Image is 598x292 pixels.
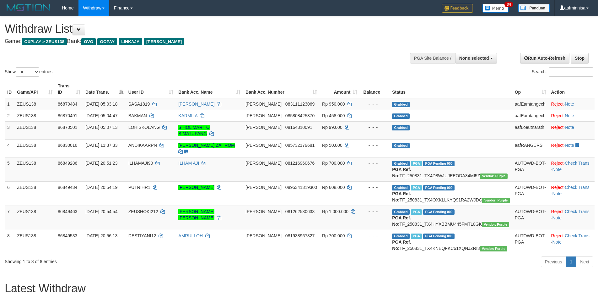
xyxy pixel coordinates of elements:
[576,256,593,267] a: Next
[85,161,117,166] span: [DATE] 20:51:23
[551,125,564,130] a: Reject
[480,246,507,251] span: Vendor URL: https://trx4.1velocity.biz
[5,256,245,265] div: Showing 1 to 8 of 8 entries
[245,102,282,107] span: [PERSON_NAME]
[128,125,160,130] span: LOHISKOLANG
[14,139,55,157] td: ZEUS138
[423,209,455,215] span: PGA Pending
[362,124,387,130] div: - - -
[392,215,411,227] b: PGA Ref. No:
[390,80,512,98] th: Status
[549,230,595,254] td: · ·
[245,233,282,238] span: [PERSON_NAME]
[322,209,348,214] span: Rp 1.000.000
[58,125,77,130] span: 86870501
[85,102,117,107] span: [DATE] 05:03:18
[362,208,387,215] div: - - -
[81,38,96,45] span: OVO
[5,110,14,121] td: 2
[565,143,574,148] a: Note
[285,233,315,238] span: Copy 081938967827 to clipboard
[362,160,387,166] div: - - -
[245,161,282,166] span: [PERSON_NAME]
[512,121,549,139] td: aafLoeutnarath
[549,110,595,121] td: ·
[85,233,117,238] span: [DATE] 20:56:13
[285,185,317,190] span: Copy 0895341319300 to clipboard
[549,98,595,110] td: ·
[512,157,549,181] td: AUTOWD-BOT-PGA
[392,191,411,202] b: PGA Ref. No:
[551,113,564,118] a: Reject
[14,121,55,139] td: ZEUS138
[58,143,77,148] span: 86830016
[178,102,214,107] a: [PERSON_NAME]
[22,38,67,45] span: OXPLAY > ZEUS138
[390,206,512,230] td: TF_250831_TX4HYXBBMU445FMTL0GK
[362,113,387,119] div: - - -
[392,209,410,215] span: Grabbed
[482,198,509,203] span: Vendor URL: https://trx4.1velocity.biz
[14,181,55,206] td: ZEUS138
[541,256,566,267] a: Previous
[5,23,392,35] h1: Withdraw List
[565,185,590,190] a: Check Trans
[565,125,574,130] a: Note
[245,143,282,148] span: [PERSON_NAME]
[55,80,83,98] th: Trans ID: activate to sort column ascending
[58,102,77,107] span: 86870484
[482,222,509,227] span: Vendor URL: https://trx4.1velocity.biz
[5,139,14,157] td: 4
[442,4,473,13] img: Feedback.jpg
[5,121,14,139] td: 3
[362,142,387,148] div: - - -
[549,139,595,157] td: ·
[459,56,489,61] span: None selected
[119,38,142,45] span: LINKAJA
[58,185,77,190] span: 86849434
[85,185,117,190] span: [DATE] 20:54:19
[128,113,147,118] span: BAKMAN
[5,157,14,181] td: 5
[85,209,117,214] span: [DATE] 20:54:54
[126,80,176,98] th: User ID: activate to sort column ascending
[552,240,562,245] a: Note
[532,67,593,77] label: Search:
[178,209,214,220] a: [PERSON_NAME] [PERSON_NAME]
[549,206,595,230] td: · ·
[390,181,512,206] td: TF_250831_TX4OXKLLKYQ91RA2WJDG
[480,174,507,179] span: Vendor URL: https://trx4.1velocity.biz
[178,233,203,238] a: AMRULLOH
[549,67,593,77] input: Search:
[85,143,117,148] span: [DATE] 11:37:33
[423,185,455,190] span: PGA Pending
[504,2,513,7] span: 34
[552,191,562,196] a: Note
[5,38,392,45] h4: Game: Bank:
[128,102,150,107] span: SASA1819
[285,209,315,214] span: Copy 081262530633 to clipboard
[14,98,55,110] td: ZEUS138
[571,53,589,63] a: Stop
[16,67,39,77] select: Showentries
[178,125,210,136] a: SIHOL MARITO SIMATUPANG
[14,206,55,230] td: ZEUS138
[512,230,549,254] td: AUTOWD-BOT-PGA
[551,233,564,238] a: Reject
[176,80,243,98] th: Bank Acc. Name: activate to sort column ascending
[245,125,282,130] span: [PERSON_NAME]
[411,185,422,190] span: Marked by aafRornrotha
[5,80,14,98] th: ID
[128,233,156,238] span: DESTIYANI12
[390,157,512,181] td: TF_250831_TX4D8WJUJEEODA34MI5Z
[5,67,52,77] label: Show entries
[512,181,549,206] td: AUTOWD-BOT-PGA
[392,240,411,251] b: PGA Ref. No:
[144,38,184,45] span: [PERSON_NAME]
[392,185,410,190] span: Grabbed
[320,80,360,98] th: Amount: activate to sort column ascending
[85,125,117,130] span: [DATE] 05:07:13
[285,102,315,107] span: Copy 083111123069 to clipboard
[85,113,117,118] span: [DATE] 05:04:47
[423,234,455,239] span: PGA Pending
